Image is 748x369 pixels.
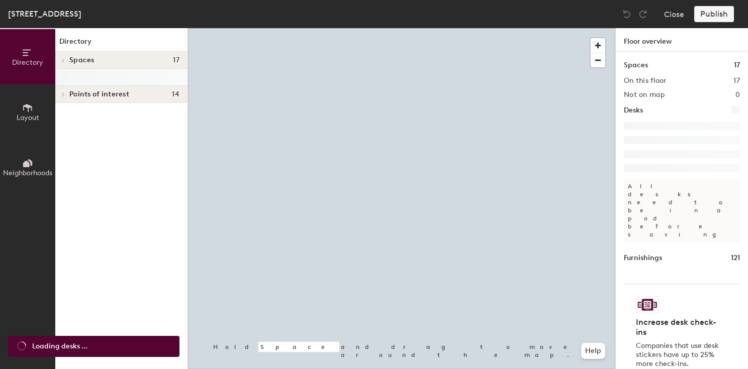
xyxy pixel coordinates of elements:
h2: Not on map [624,91,665,99]
span: Neighborhoods [3,169,52,177]
span: Directory [12,58,43,67]
h2: 0 [735,91,740,99]
h2: 17 [733,77,740,85]
h1: 17 [734,60,740,71]
h1: Directory [55,36,188,52]
span: 17 [173,56,179,64]
h1: Desks [624,105,643,116]
img: Undo [622,9,632,19]
span: Spaces [69,56,95,64]
img: Redo [638,9,648,19]
button: Close [664,6,684,22]
span: Points of interest [69,90,129,98]
h1: 121 [731,253,740,264]
span: Loading desks ... [32,341,87,352]
span: 14 [172,90,179,98]
div: [STREET_ADDRESS] [8,8,81,20]
p: All desks need to be in a pod before saving [624,178,740,242]
span: Layout [17,113,39,122]
h2: On this floor [624,77,667,85]
h1: Furnishings [624,253,662,264]
h1: Floor overview [616,28,748,52]
img: Sticker logo [636,296,659,313]
button: Help [581,343,605,359]
h1: Spaces [624,60,648,71]
h4: Increase desk check-ins [636,317,722,337]
p: Companies that use desk stickers have up to 25% more check-ins. [636,341,722,368]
